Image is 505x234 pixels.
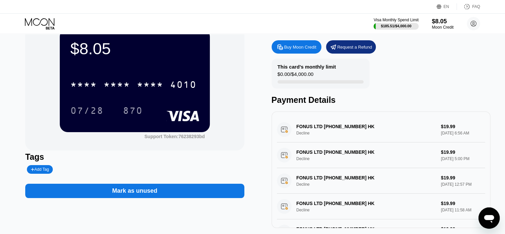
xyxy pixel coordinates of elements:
div: Add Tag [31,167,49,172]
div: 870 [118,102,148,119]
div: Buy Moon Credit [284,44,316,50]
div: $0.00 / $4,000.00 [278,71,313,80]
div: FAQ [457,3,480,10]
div: Support Token:76238293bd [144,134,205,139]
div: EN [437,3,457,10]
div: $8.05 [432,18,454,25]
div: Mark as unused [112,187,157,195]
div: 870 [123,106,143,117]
div: 07/28 [70,106,104,117]
div: Add Tag [27,165,53,174]
div: Request a Refund [326,40,376,54]
div: Payment Details [272,95,490,105]
div: $8.05Moon Credit [432,18,454,30]
div: Visa Monthly Spend Limit [374,18,418,22]
div: $185.51 / $4,000.00 [381,24,411,28]
div: 07/28 [65,102,109,119]
div: Mark as unused [25,177,244,198]
iframe: Button to launch messaging window, conversation in progress [478,207,500,229]
div: EN [444,4,449,9]
div: Moon Credit [432,25,454,30]
div: FAQ [472,4,480,9]
div: Request a Refund [337,44,372,50]
div: 4010 [170,80,197,91]
div: Tags [25,152,244,162]
div: Support Token: 76238293bd [144,134,205,139]
div: $8.05 [70,39,199,58]
div: This card’s monthly limit [278,64,336,70]
div: Visa Monthly Spend Limit$185.51/$4,000.00 [374,18,418,30]
div: Buy Moon Credit [272,40,321,54]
